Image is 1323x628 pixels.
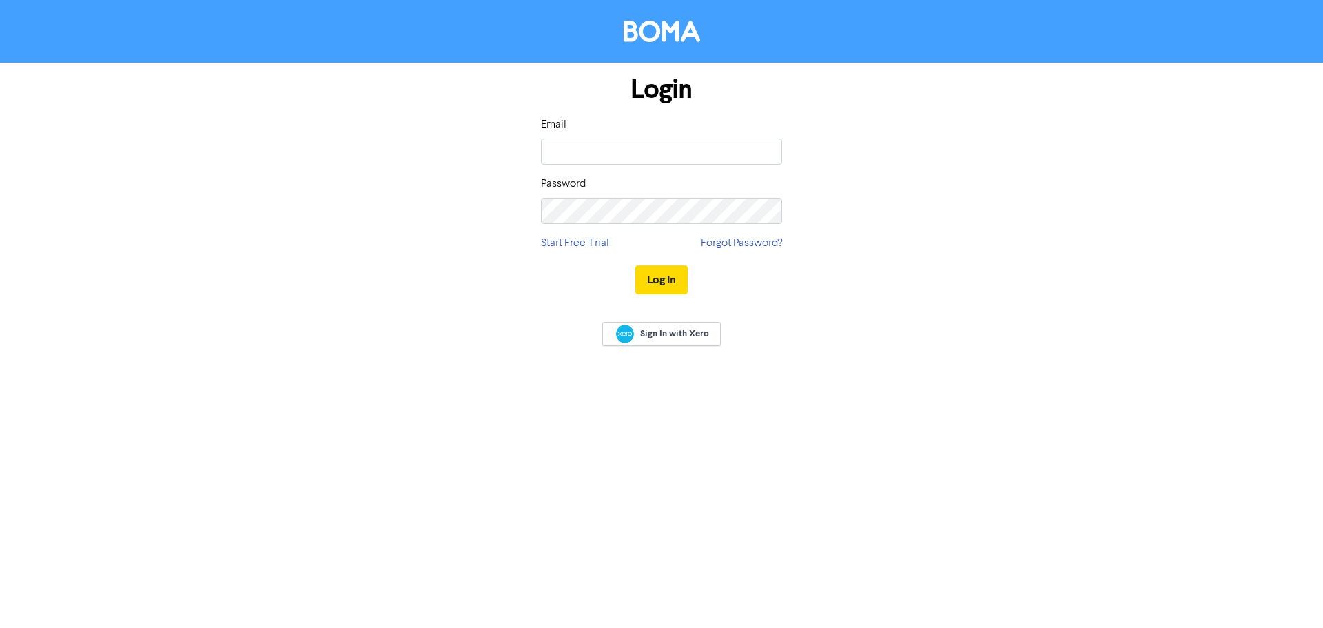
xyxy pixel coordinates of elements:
span: Sign In with Xero [640,327,709,340]
img: BOMA Logo [624,21,700,42]
a: Sign In with Xero [602,322,721,346]
a: Forgot Password? [701,235,782,252]
h1: Login [541,74,782,105]
label: Password [541,176,586,192]
label: Email [541,117,566,133]
button: Log In [635,265,688,294]
a: Start Free Trial [541,235,609,252]
img: Xero logo [616,325,634,343]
